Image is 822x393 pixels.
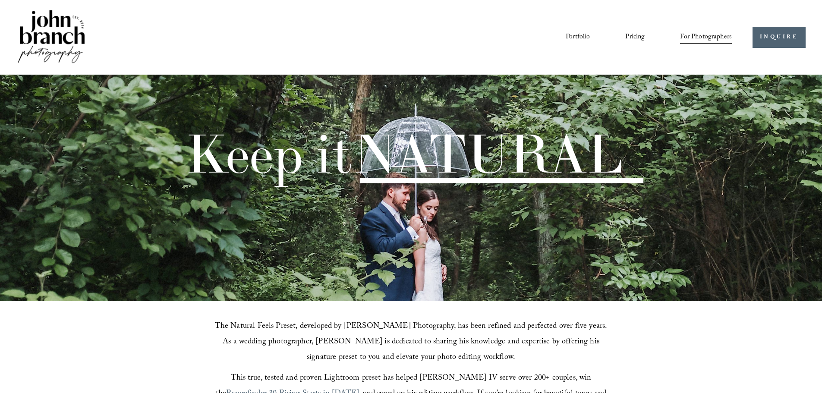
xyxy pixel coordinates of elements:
[16,8,86,66] img: John Branch IV Photography
[680,31,732,44] span: For Photographers
[185,127,623,181] h1: Keep it
[625,30,645,44] a: Pricing
[566,30,590,44] a: Portfolio
[680,30,732,44] a: folder dropdown
[352,119,623,187] span: NATURAL
[753,27,806,48] a: INQUIRE
[215,320,610,365] span: The Natural Feels Preset, developed by [PERSON_NAME] Photography, has been refined and perfected ...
